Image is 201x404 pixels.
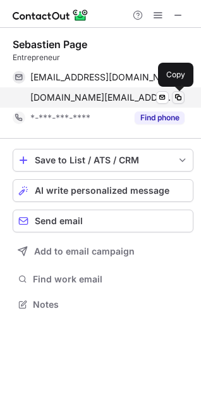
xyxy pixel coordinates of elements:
[35,155,171,165] div: Save to List / ATS / CRM
[13,296,193,313] button: Notes
[35,216,83,226] span: Send email
[13,52,193,63] div: Entrepreneur
[13,210,193,232] button: Send email
[13,149,193,172] button: save-profile-one-click
[13,179,193,202] button: AI write personalized message
[33,299,188,310] span: Notes
[34,246,135,256] span: Add to email campaign
[13,270,193,288] button: Find work email
[135,111,185,124] button: Reveal Button
[30,72,175,83] span: [EMAIL_ADDRESS][DOMAIN_NAME]
[35,186,169,196] span: AI write personalized message
[30,92,175,103] span: [DOMAIN_NAME][EMAIL_ADDRESS][DOMAIN_NAME]
[13,38,87,51] div: Sebastien Page
[33,274,188,285] span: Find work email
[13,8,88,23] img: ContactOut v5.3.10
[13,240,193,263] button: Add to email campaign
